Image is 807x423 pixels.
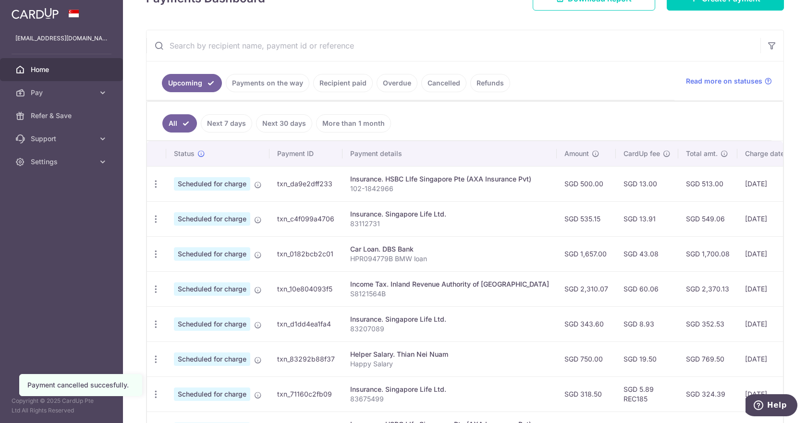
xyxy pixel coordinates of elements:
p: HPR094779B BMW loan [350,254,549,264]
div: Income Tax. Inland Revenue Authority of [GEOGRAPHIC_DATA] [350,279,549,289]
div: Insurance. HSBC LIfe Singapore Pte (AXA Insurance Pvt) [350,174,549,184]
a: All [162,114,197,133]
a: Upcoming [162,74,222,92]
input: Search by recipient name, payment id or reference [147,30,760,61]
th: Payment ID [269,141,342,166]
td: [DATE] [737,376,803,411]
a: Overdue [377,74,417,92]
span: Settings [31,157,94,167]
td: SGD 750.00 [557,341,616,376]
td: SGD 1,657.00 [557,236,616,271]
td: [DATE] [737,341,803,376]
td: SGD 13.00 [616,166,678,201]
span: Read more on statuses [686,76,762,86]
a: More than 1 month [316,114,391,133]
td: SGD 324.39 [678,376,737,411]
td: txn_10e804093f5 [269,271,342,306]
p: 102-1842966 [350,184,549,193]
img: CardUp [12,8,59,19]
span: CardUp fee [624,149,660,158]
td: SGD 549.06 [678,201,737,236]
td: SGD 1,700.08 [678,236,737,271]
p: 83675499 [350,394,549,404]
td: SGD 769.50 [678,341,737,376]
td: txn_da9e2dff233 [269,166,342,201]
td: [DATE] [737,236,803,271]
div: Car Loan. DBS Bank [350,244,549,254]
td: SGD 2,310.07 [557,271,616,306]
td: SGD 513.00 [678,166,737,201]
p: 83112731 [350,219,549,229]
a: Refunds [470,74,510,92]
td: [DATE] [737,271,803,306]
td: SGD 2,370.13 [678,271,737,306]
span: Scheduled for charge [174,352,250,366]
p: Happy Salary [350,359,549,369]
td: SGD 8.93 [616,306,678,341]
div: Helper Salary. Thian Nei Nuam [350,350,549,359]
iframe: Opens a widget where you can find more information [746,394,797,418]
span: Scheduled for charge [174,387,250,401]
td: [DATE] [737,306,803,341]
a: Recipient paid [313,74,373,92]
span: Total amt. [686,149,718,158]
span: Scheduled for charge [174,212,250,226]
span: Scheduled for charge [174,282,250,296]
div: Payment cancelled succesfully. [27,380,134,390]
span: Scheduled for charge [174,177,250,191]
p: [EMAIL_ADDRESS][DOMAIN_NAME] [15,34,108,43]
td: txn_c4f099a4706 [269,201,342,236]
span: Refer & Save [31,111,94,121]
span: Scheduled for charge [174,247,250,261]
span: Charge date [745,149,784,158]
td: SGD 500.00 [557,166,616,201]
span: Support [31,134,94,144]
a: Payments on the way [226,74,309,92]
td: [DATE] [737,166,803,201]
span: Scheduled for charge [174,317,250,331]
td: SGD 19.50 [616,341,678,376]
td: [DATE] [737,201,803,236]
span: Amount [564,149,589,158]
div: Insurance. Singapore Life Ltd. [350,209,549,219]
td: txn_83292b88f37 [269,341,342,376]
span: Home [31,65,94,74]
td: SGD 13.91 [616,201,678,236]
p: 83207089 [350,324,549,334]
a: Next 7 days [201,114,252,133]
th: Payment details [342,141,557,166]
td: SGD 5.89 REC185 [616,376,678,411]
td: SGD 43.08 [616,236,678,271]
td: SGD 352.53 [678,306,737,341]
a: Cancelled [421,74,466,92]
td: SGD 318.50 [557,376,616,411]
div: Insurance. Singapore Life Ltd. [350,314,549,324]
td: txn_0182bcb2c01 [269,236,342,271]
a: Next 30 days [256,114,312,133]
p: S8121564B [350,289,549,299]
td: SGD 343.60 [557,306,616,341]
a: Read more on statuses [686,76,772,86]
td: SGD 535.15 [557,201,616,236]
td: txn_d1dd4ea1fa4 [269,306,342,341]
div: Insurance. Singapore Life Ltd. [350,385,549,394]
td: SGD 60.06 [616,271,678,306]
td: txn_71160c2fb09 [269,376,342,411]
span: Pay [31,88,94,97]
span: Status [174,149,195,158]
